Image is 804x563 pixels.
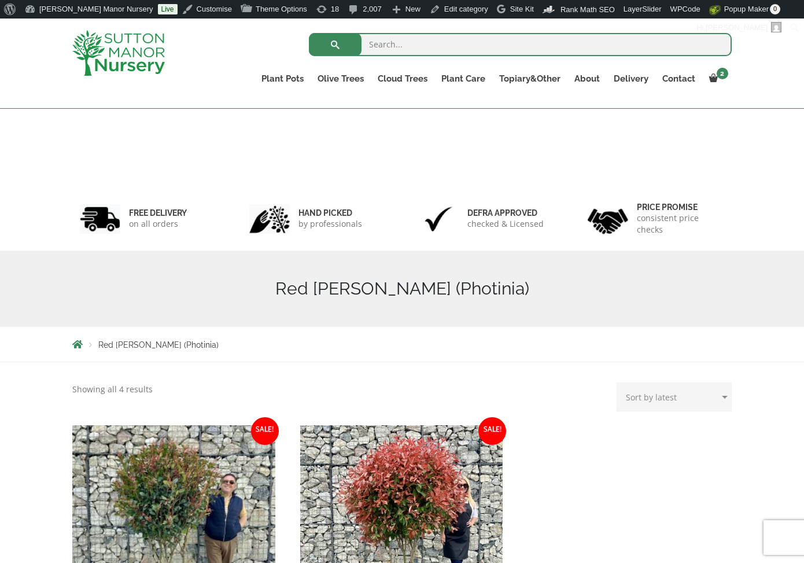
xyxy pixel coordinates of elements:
p: on all orders [129,218,187,230]
img: logo [72,30,165,76]
h6: hand picked [298,208,362,218]
a: About [567,71,607,87]
a: Plant Care [434,71,492,87]
span: 2 [717,68,728,79]
img: 4.jpg [588,201,628,237]
a: 2 [702,71,732,87]
span: [PERSON_NAME] [706,23,768,32]
span: Site Kit [510,5,534,13]
a: Contact [655,71,702,87]
p: checked & Licensed [467,218,544,230]
img: 3.jpg [418,204,459,234]
span: Rank Math SEO [560,5,615,14]
h6: Price promise [637,202,725,212]
a: Hi, [692,19,786,37]
input: Search... [309,33,732,56]
p: Showing all 4 results [72,382,153,396]
span: Red [PERSON_NAME] (Photinia) [98,340,219,349]
a: Live [158,4,178,14]
a: Olive Trees [311,71,371,87]
p: consistent price checks [637,212,725,235]
span: 0 [770,4,780,14]
h1: Red [PERSON_NAME] (Photinia) [72,278,732,299]
a: Delivery [607,71,655,87]
span: Sale! [478,417,506,445]
img: 2.jpg [249,204,290,234]
nav: Breadcrumbs [72,340,732,349]
img: 1.jpg [80,204,120,234]
a: Topiary&Other [492,71,567,87]
h6: FREE DELIVERY [129,208,187,218]
a: Plant Pots [255,71,311,87]
a: Cloud Trees [371,71,434,87]
span: Sale! [251,417,279,445]
h6: Defra approved [467,208,544,218]
select: Shop order [617,382,732,411]
p: by professionals [298,218,362,230]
